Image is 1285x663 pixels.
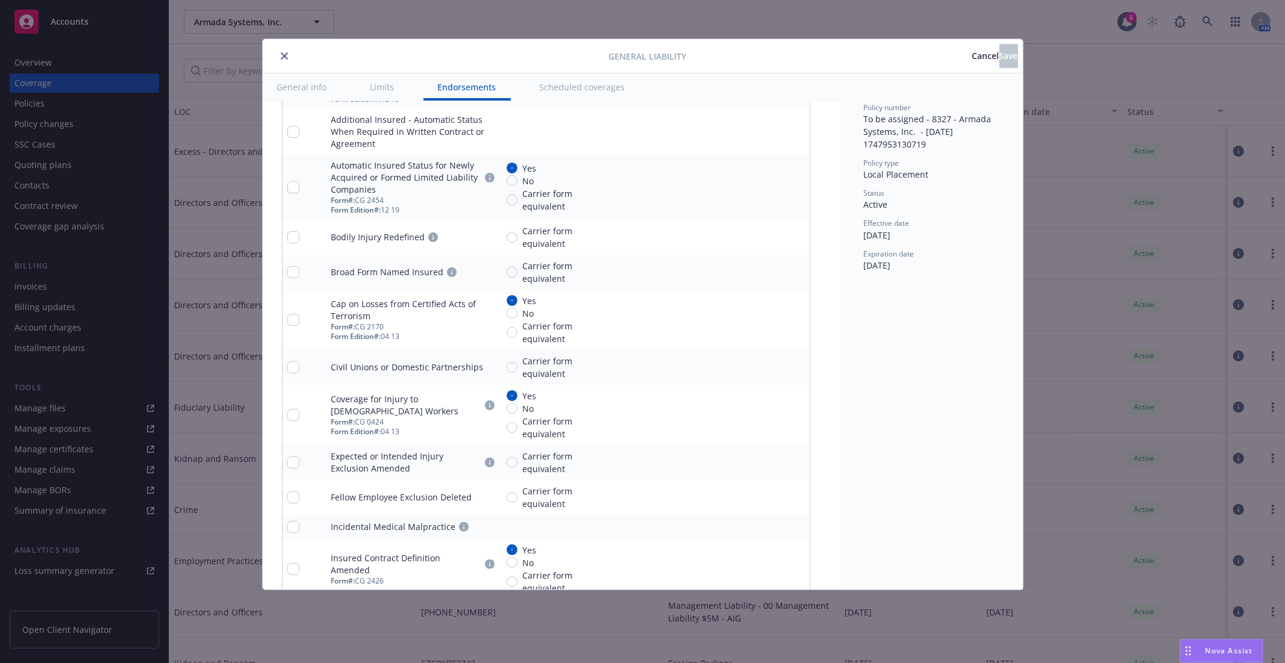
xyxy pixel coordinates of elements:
[507,308,517,319] input: No
[331,576,355,586] span: Form #:
[331,322,355,332] span: Form #:
[864,113,994,150] span: To be assigned - 8327 - Armada Systems, Inc. - [DATE] 1747953130719
[507,267,517,278] input: Carrier form equivalent
[522,556,534,569] span: No
[507,327,517,338] input: Carrier form equivalent
[331,552,481,576] div: Insured Contract Definition Amended
[426,230,440,244] a: circleInformation
[331,491,472,503] div: Fellow Employee Exclusion Deleted
[522,175,534,187] span: No
[507,457,517,468] input: Carrier form equivalent
[522,294,536,307] span: Yes
[522,485,585,510] span: Carrier form equivalent
[507,362,517,373] input: Carrier form equivalent
[356,73,409,101] button: Limits
[483,455,497,470] a: circleInformation
[522,569,585,594] span: Carrier form equivalent
[864,260,891,271] span: [DATE]
[522,390,536,402] span: Yes
[457,520,471,534] a: circleInformation
[331,576,497,586] div: CG 2426
[331,417,497,427] div: CG 0424
[608,50,686,63] span: General Liability
[522,162,536,175] span: Yes
[483,170,497,185] a: circleInformation
[331,426,381,437] span: Form Edition #:
[331,427,497,437] div: 04 13
[331,231,425,243] div: Bodily Injury Redefined
[483,398,497,412] a: circleInformation
[424,73,511,101] button: Endorsements
[507,492,517,503] input: Carrier form equivalent
[864,158,899,168] span: Policy type
[1205,646,1253,656] span: Nova Assist
[331,521,455,533] div: Incidental Medical Malpractice
[522,225,585,250] span: Carrier form equivalent
[331,361,483,373] div: Civil Unions or Domestic Partnerships
[331,205,381,215] span: Form Edition #:
[263,73,342,101] button: General info
[331,417,355,427] span: Form #:
[331,195,355,205] span: Form #:
[507,195,517,205] input: Carrier form equivalent
[522,450,585,475] span: Carrier form equivalent
[864,102,911,113] span: Policy number
[999,44,1018,68] button: Save
[507,175,517,186] input: No
[277,49,292,63] button: close
[507,422,517,433] input: Carrier form equivalent
[507,232,517,243] input: Carrier form equivalent
[864,218,910,228] span: Effective date
[522,187,585,213] span: Carrier form equivalent
[331,196,497,205] div: CG 2454
[507,576,517,587] input: Carrier form equivalent
[522,544,536,556] span: Yes
[331,266,443,278] div: Broad Form Named Insured
[522,355,585,380] span: Carrier form equivalent
[331,450,481,475] div: Expected or Intended Injury Exclusion Amended
[331,114,497,150] div: Additional Insured - Automatic Status When Required in Written Contract or Agreement
[972,44,999,68] button: Cancel
[522,320,585,345] span: Carrier form equivalent
[864,199,888,210] span: Active
[507,163,517,173] input: Yes
[331,160,481,196] div: Automatic Insured Status for Newly Acquired or Formed Limited Liability Companies
[331,298,497,322] div: Cap on Losses from Certified Acts of Terrorism
[445,265,459,279] a: circleInformation
[522,307,534,320] span: No
[331,332,497,341] div: 04 13
[864,188,885,198] span: Status
[522,415,585,440] span: Carrier form equivalent
[864,169,929,180] span: Local Placement
[331,322,497,332] div: CG 2170
[331,393,481,417] div: Coverage for Injury to [DEMOGRAPHIC_DATA] Workers
[522,260,585,285] span: Carrier form equivalent
[331,331,381,341] span: Form Edition #:
[507,403,517,414] input: No
[483,557,497,571] a: circleInformation
[1181,640,1196,662] div: Drag to move
[507,544,517,555] input: Yes
[331,205,497,215] div: 12 19
[525,73,640,101] button: Scheduled coverages
[507,557,517,568] input: No
[522,402,534,415] span: No
[864,249,915,259] span: Expiration date
[999,50,1018,61] span: Save
[507,390,517,401] input: Yes
[1180,639,1263,663] button: Nova Assist
[507,295,517,306] input: Yes
[972,50,999,61] span: Cancel
[864,229,891,241] span: [DATE]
